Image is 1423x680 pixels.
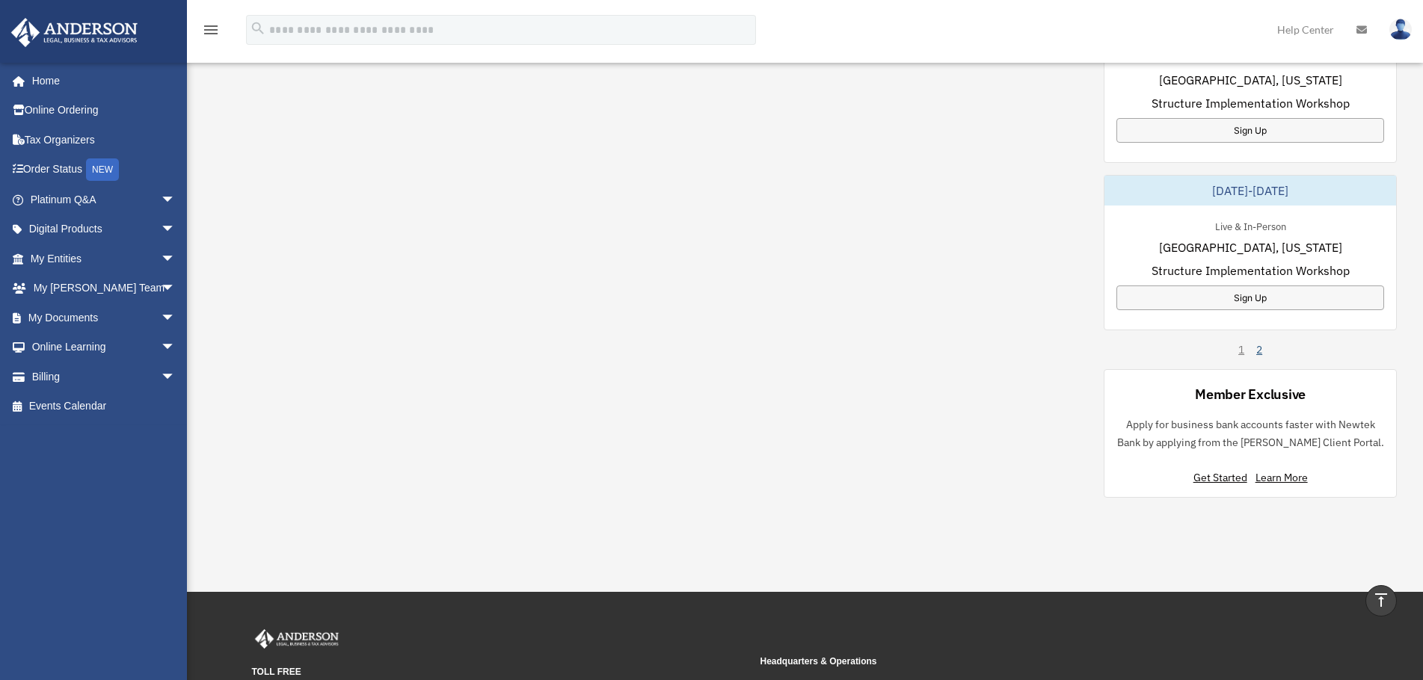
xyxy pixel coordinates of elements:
[1116,118,1384,143] a: Sign Up
[10,214,198,244] a: Digital Productsarrow_drop_down
[1372,591,1390,609] i: vertical_align_top
[10,273,198,303] a: My [PERSON_NAME] Teamarrow_drop_down
[10,155,198,185] a: Order StatusNEW
[1203,217,1298,233] div: Live & In-Person
[86,158,119,181] div: NEW
[1152,262,1350,279] span: Structure Implementation Workshop
[10,392,198,421] a: Events Calendar
[1193,471,1253,484] a: Get Started
[10,362,198,392] a: Billingarrow_drop_down
[10,185,198,214] a: Platinum Q&Aarrow_drop_down
[7,18,142,47] img: Anderson Advisors Platinum Portal
[10,66,191,96] a: Home
[161,244,191,274] span: arrow_drop_down
[252,629,342,649] img: Anderson Advisors Platinum Portal
[1116,415,1384,452] p: Apply for business bank accounts faster with Newtek Bank by applying from the [PERSON_NAME] Clien...
[161,303,191,333] span: arrow_drop_down
[202,21,220,39] i: menu
[1116,285,1384,310] a: Sign Up
[10,303,198,333] a: My Documentsarrow_drop_down
[161,214,191,245] span: arrow_drop_down
[10,96,198,126] a: Online Ordering
[252,664,750,680] small: TOLL FREE
[1159,71,1342,89] span: [GEOGRAPHIC_DATA], [US_STATE]
[202,26,220,39] a: menu
[1365,585,1397,616] a: vertical_align_top
[1152,94,1350,112] span: Structure Implementation Workshop
[161,185,191,215] span: arrow_drop_down
[1104,176,1396,205] div: [DATE]-[DATE]
[1256,342,1262,357] a: 2
[1195,385,1306,404] div: Member Exclusive
[1389,19,1412,40] img: User Pic
[250,20,266,37] i: search
[161,273,191,304] span: arrow_drop_down
[10,244,198,273] a: My Entitiesarrow_drop_down
[10,333,198,362] a: Online Learningarrow_drop_down
[1159,238,1342,256] span: [GEOGRAPHIC_DATA], [US_STATE]
[161,362,191,392] span: arrow_drop_down
[1256,471,1308,484] a: Learn More
[161,333,191,363] span: arrow_drop_down
[10,125,198,155] a: Tax Organizers
[760,654,1258,670] small: Headquarters & Operations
